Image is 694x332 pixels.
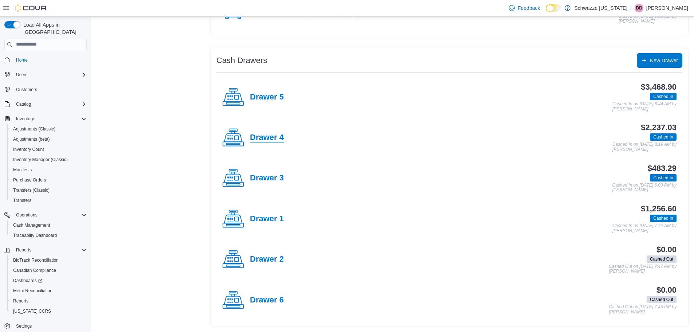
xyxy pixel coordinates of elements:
a: Customers [13,85,40,94]
button: Operations [13,211,40,219]
span: Transfers [13,198,31,203]
span: Users [13,70,87,79]
button: Transfers (Classic) [7,185,90,195]
span: Canadian Compliance [13,267,56,273]
button: New Drawer [637,53,682,68]
button: Reports [1,245,90,255]
span: Home [16,57,28,63]
p: Cashed In on [DATE] 8:19 AM by [PERSON_NAME] [612,142,677,152]
span: Inventory [13,114,87,123]
button: Reports [13,246,34,254]
span: Adjustments (beta) [10,135,87,144]
span: Cashed Out [647,296,677,303]
span: Purchase Orders [13,177,46,183]
span: Reports [13,246,87,254]
a: Canadian Compliance [10,266,59,275]
span: Cashed In [653,134,673,140]
span: Traceabilty Dashboard [13,233,57,238]
span: Metrc Reconciliation [13,288,52,294]
span: Cashed In [653,175,673,181]
p: Closed on [DATE] 7:33 AM by [PERSON_NAME] [619,14,677,24]
input: Dark Mode [546,4,561,12]
span: Transfers (Classic) [10,186,87,195]
span: Inventory Manager (Classic) [13,157,68,163]
span: Feedback [518,4,540,12]
span: Operations [13,211,87,219]
span: Dashboards [13,278,42,284]
a: Reports [10,297,31,305]
span: Settings [13,321,87,331]
h3: $0.00 [656,286,677,294]
span: Cashed Out [650,256,673,262]
span: Load All Apps in [GEOGRAPHIC_DATA] [20,21,87,36]
button: Customers [1,84,90,95]
a: Feedback [506,1,543,15]
span: Reports [16,247,31,253]
h4: Drawer 2 [250,255,284,264]
span: BioTrack Reconciliation [13,257,59,263]
button: Adjustments (Classic) [7,124,90,134]
span: Operations [16,212,38,218]
button: Inventory Manager (Classic) [7,155,90,165]
p: | [630,4,632,12]
span: Cashed In [650,174,677,181]
span: Catalog [16,101,31,107]
button: Operations [1,210,90,220]
span: DB [636,4,642,12]
span: Customers [13,85,87,94]
span: Cashed Out [647,255,677,263]
button: Canadian Compliance [7,265,90,276]
button: Purchase Orders [7,175,90,185]
button: Inventory [1,114,90,124]
h3: $2,237.03 [641,123,677,132]
button: Inventory [13,114,37,123]
span: Users [16,72,27,78]
a: Cash Management [10,221,53,230]
a: Manifests [10,165,35,174]
span: Reports [13,298,28,304]
span: Cashed In [650,215,677,222]
p: Schwazze [US_STATE] [574,4,627,12]
span: Catalog [13,100,87,109]
a: Traceabilty Dashboard [10,231,60,240]
a: [US_STATE] CCRS [10,307,54,316]
span: Metrc Reconciliation [10,286,87,295]
span: Inventory [16,116,34,122]
span: Adjustments (Classic) [13,126,55,132]
button: Cash Management [7,220,90,230]
button: Catalog [13,100,34,109]
a: Metrc Reconciliation [10,286,55,295]
span: New Drawer [650,57,678,64]
a: Inventory Count [10,145,47,154]
span: Washington CCRS [10,307,87,316]
button: [US_STATE] CCRS [7,306,90,316]
span: Inventory Count [10,145,87,154]
a: Home [13,56,31,65]
span: Dashboards [10,276,87,285]
h3: $483.29 [648,164,677,173]
a: Inventory Manager (Classic) [10,155,71,164]
div: Duncan Boggess [635,4,643,12]
button: Adjustments (beta) [7,134,90,144]
p: Cashed Out on [DATE] 7:45 PM by [PERSON_NAME] [609,305,677,315]
span: Cashed In [653,215,673,222]
a: Dashboards [10,276,45,285]
p: Cashed In on [DATE] 7:42 AM by [PERSON_NAME] [612,223,677,233]
span: Purchase Orders [10,176,87,184]
button: Manifests [7,165,90,175]
button: Users [1,70,90,80]
a: BioTrack Reconciliation [10,256,62,265]
span: Transfers [10,196,87,205]
img: Cova [15,4,47,12]
span: Cashed Out [650,296,673,303]
h3: $1,256.60 [641,204,677,213]
button: Traceabilty Dashboard [7,230,90,241]
span: Reports [10,297,87,305]
span: Cash Management [10,221,87,230]
h4: Drawer 6 [250,296,284,305]
span: Traceabilty Dashboard [10,231,87,240]
a: Adjustments (beta) [10,135,53,144]
span: Cashed In [650,133,677,141]
h4: Drawer 5 [250,93,284,102]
